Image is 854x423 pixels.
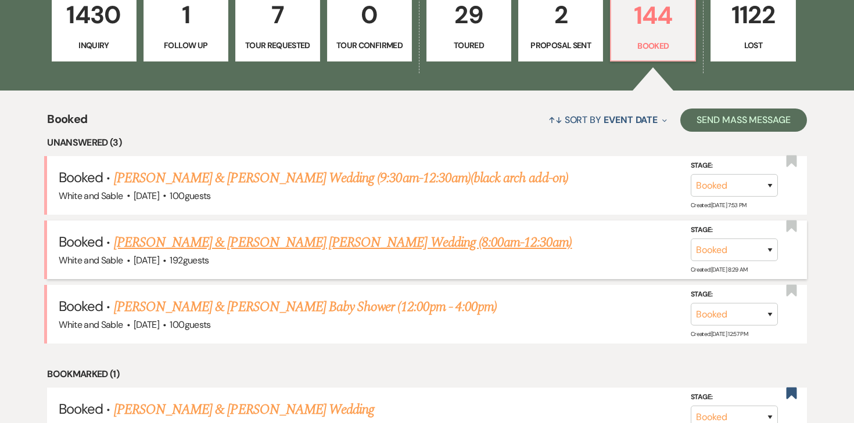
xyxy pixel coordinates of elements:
span: Booked [59,168,103,186]
p: Proposal Sent [526,39,595,52]
span: Created: [DATE] 12:57 PM [691,330,748,338]
p: Toured [434,39,504,52]
label: Stage: [691,288,778,301]
span: White and Sable [59,319,123,331]
span: Booked [59,233,103,251]
p: Inquiry [59,39,129,52]
p: Tour Requested [243,39,313,52]
p: Follow Up [151,39,221,52]
a: [PERSON_NAME] & [PERSON_NAME] Wedding [114,399,374,420]
span: ↑↓ [548,114,562,126]
p: Booked [618,39,688,52]
li: Bookmarked (1) [47,367,807,382]
span: 192 guests [170,254,209,266]
label: Stage: [691,224,778,237]
p: Tour Confirmed [335,39,404,52]
a: [PERSON_NAME] & [PERSON_NAME] Wedding (9:30am-12:30am)(black arch add-on) [114,168,568,189]
a: [PERSON_NAME] & [PERSON_NAME] [PERSON_NAME] Wedding (8:00am-12:30am) [114,232,572,253]
span: Created: [DATE] 8:29 AM [691,266,748,273]
button: Sort By Event Date [544,104,672,135]
span: Booked [47,110,87,135]
span: 100 guests [170,190,210,202]
span: Created: [DATE] 7:53 PM [691,201,747,209]
span: White and Sable [59,190,123,202]
p: Lost [718,39,788,52]
label: Stage: [691,391,778,404]
span: [DATE] [134,254,159,266]
span: White and Sable [59,254,123,266]
button: Send Mass Message [680,109,807,132]
span: Booked [59,400,103,418]
span: Booked [59,297,103,315]
li: Unanswered (3) [47,135,807,150]
span: [DATE] [134,190,159,202]
a: [PERSON_NAME] & [PERSON_NAME] Baby Shower (12:00pm - 4:00pm) [114,297,497,317]
span: [DATE] [134,319,159,331]
span: Event Date [604,114,658,126]
span: 100 guests [170,319,210,331]
label: Stage: [691,159,778,172]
